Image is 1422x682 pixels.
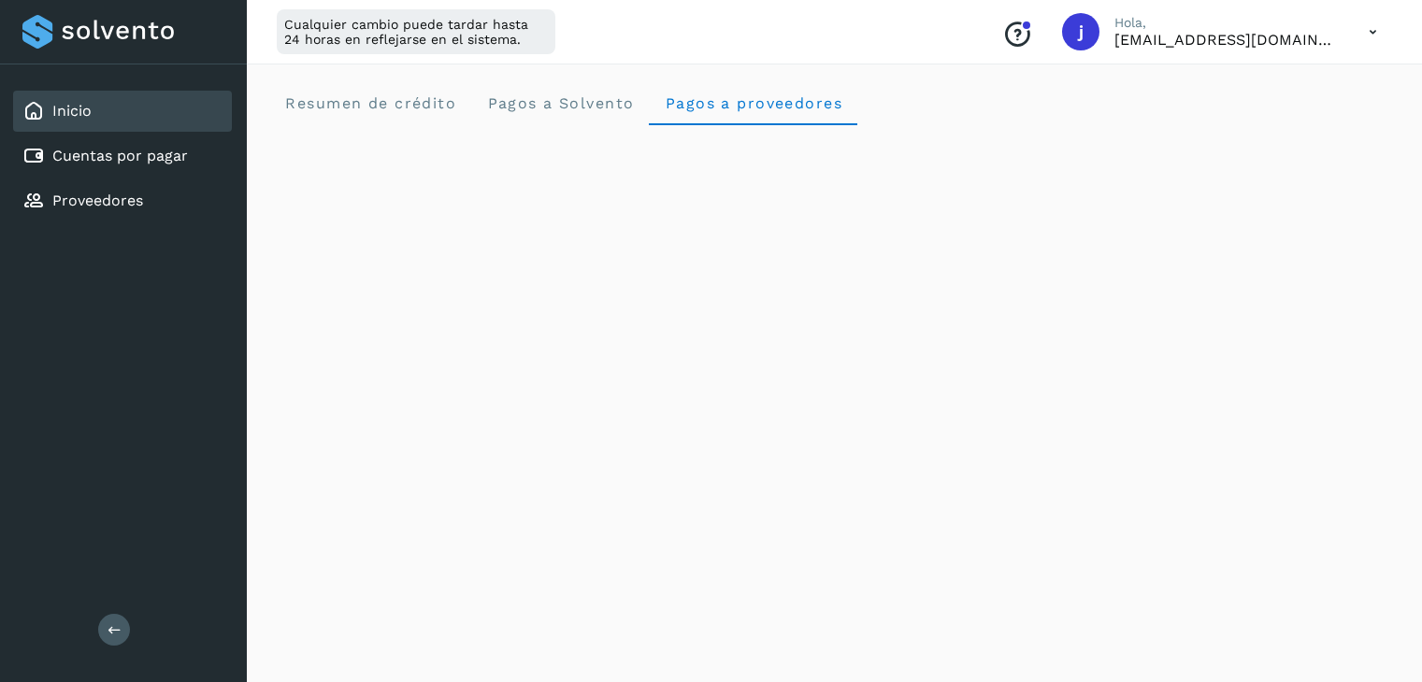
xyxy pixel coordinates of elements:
[13,180,232,221] div: Proveedores
[664,94,842,112] span: Pagos a proveedores
[486,94,634,112] span: Pagos a Solvento
[1114,15,1339,31] p: Hola,
[13,91,232,132] div: Inicio
[13,135,232,177] div: Cuentas por pagar
[284,94,456,112] span: Resumen de crédito
[52,192,143,209] a: Proveedores
[52,102,92,120] a: Inicio
[277,9,555,54] div: Cualquier cambio puede tardar hasta 24 horas en reflejarse en el sistema.
[52,147,188,164] a: Cuentas por pagar
[1114,31,1339,49] p: jrodriguez@kalapata.co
